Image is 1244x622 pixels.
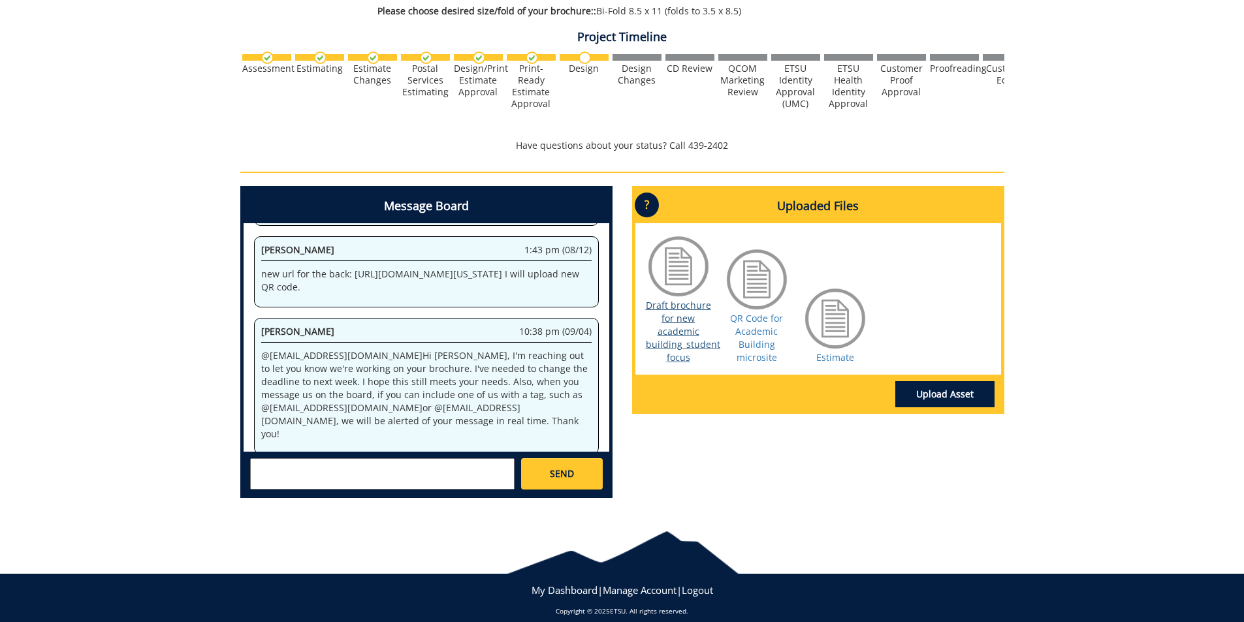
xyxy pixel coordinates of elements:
[519,325,592,338] span: 10:38 pm (09/04)
[377,5,889,18] p: Bi-Fold 8.5 x 11 (folds to 3.5 x 8.5)
[816,351,854,364] a: Estimate
[261,268,592,294] p: new url for the back: [URL][DOMAIN_NAME][US_STATE] I will upload new QR code.
[524,243,592,257] span: 1:43 pm (08/12)
[521,458,602,490] a: SEND
[983,63,1032,86] div: Customer Edits
[895,381,995,407] a: Upload Asset
[314,52,327,64] img: checkmark
[771,63,820,110] div: ETSU Identity Approval (UMC)
[240,139,1004,152] p: Have questions about your status? Call 439-2402
[730,312,783,364] a: QR Code for Academic Building microsite
[526,52,538,64] img: checkmark
[718,63,767,98] div: QCOM Marketing Review
[610,606,626,615] a: ETSU
[579,52,591,64] img: no
[261,52,274,64] img: checkmark
[646,299,720,364] a: Draft brochure for new academic building_student focus
[261,325,334,337] span: [PERSON_NAME]
[261,349,592,441] p: @ [EMAIL_ADDRESS][DOMAIN_NAME] Hi [PERSON_NAME], I'm reaching out to let you know we're working o...
[550,467,574,480] span: SEND
[473,52,485,64] img: checkmark
[377,5,596,17] span: Please choose desired size/fold of your brochure::
[665,63,714,74] div: CD Review
[348,63,397,86] div: Estimate Changes
[877,63,926,98] div: Customer Proof Approval
[532,583,598,597] a: My Dashboard
[242,63,291,74] div: Assessment
[454,63,503,98] div: Design/Print Estimate Approval
[603,583,677,597] a: Manage Account
[420,52,432,64] img: checkmark
[824,63,873,110] div: ETSU Health Identity Approval
[250,458,515,490] textarea: messageToSend
[560,63,609,74] div: Design
[367,52,379,64] img: checkmark
[930,63,979,74] div: Proofreading
[261,243,334,256] span: [PERSON_NAME]
[240,31,1004,44] h4: Project Timeline
[401,63,450,98] div: Postal Services Estimating
[244,189,609,223] h4: Message Board
[635,189,1001,223] h4: Uploaded Files
[682,583,713,597] a: Logout
[613,63,662,86] div: Design Changes
[635,193,659,217] p: ?
[507,63,556,110] div: Print-Ready Estimate Approval
[295,63,344,74] div: Estimating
